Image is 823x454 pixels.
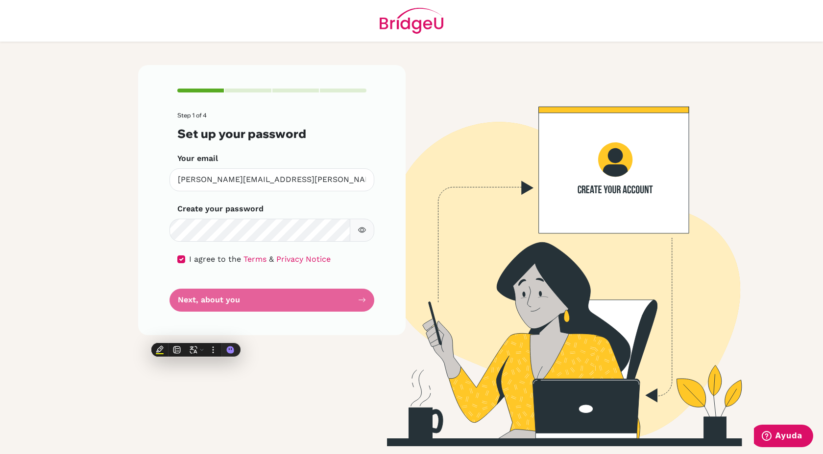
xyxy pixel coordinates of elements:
span: Step 1 of 4 [177,112,207,119]
span: & [269,254,274,264]
h3: Set up your password [177,127,366,141]
input: Insert your email* [169,168,374,191]
span: I agree to the [189,254,241,264]
a: Terms [243,254,266,264]
label: Your email [177,153,218,164]
label: Create your password [177,203,264,215]
iframe: Abre un widget desde donde se puede obtener más información [754,425,813,449]
a: Privacy Notice [276,254,331,264]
